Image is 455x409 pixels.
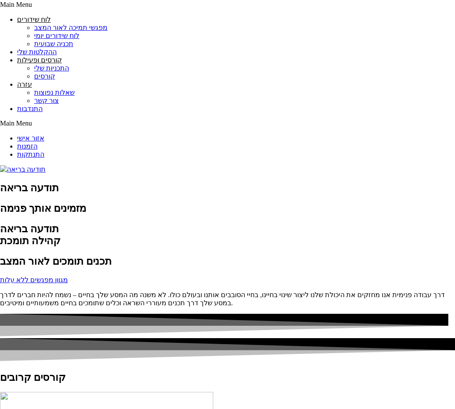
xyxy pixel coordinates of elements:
a: לוח שידורים יומי [34,32,79,39]
a: מפגשי תמיכה לאור המצב [34,24,107,31]
a: תכניה שבועית [34,40,73,47]
a: הזמנות [17,143,38,150]
a: שאלות נפוצות [34,89,75,96]
a: קורסים ופעילות [17,56,62,64]
a: צור קשר [34,97,59,104]
a: אזור אישי [17,134,44,142]
a: התכניות שלי [34,64,69,72]
a: התנתקות [17,151,44,158]
a: לוח שידורים [17,16,51,23]
a: התנדבות [17,105,43,112]
a: קורסים [34,73,55,80]
a: עזרה [17,81,32,88]
a: ההקלטות שלי [17,48,57,56]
